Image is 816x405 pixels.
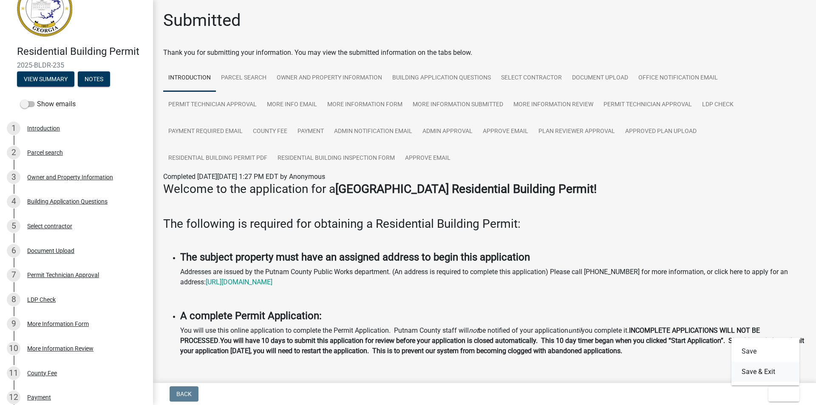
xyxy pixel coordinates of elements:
a: Admin Notification Email [329,118,417,145]
p: You will use this online application to complete the Permit Application. Putnam County staff will... [180,326,806,356]
p: Addresses are issued by the Putnam County Public Works department. (An address is required to com... [180,267,806,287]
a: Permit Technician Approval [598,91,697,119]
a: Owner and Property Information [272,65,387,92]
span: Back [176,391,192,397]
strong: [GEOGRAPHIC_DATA] Residential Building Permit! [335,182,597,196]
div: Introduction [27,125,60,131]
a: Parcel search [216,65,272,92]
span: 2025-BLDR-235 [17,61,136,69]
i: not [469,326,479,334]
div: Thank you for submitting your information. You may view the submitted information on the tabs below. [163,48,806,58]
a: Office Notification Email [633,65,723,92]
a: Residential Building Inspection Form [272,145,400,172]
a: More Information Form [322,91,408,119]
a: Admin Approval [417,118,478,145]
a: Approve Email [400,145,456,172]
a: Approve Email [478,118,533,145]
div: LDP Check [27,297,56,303]
a: More Information Submitted [408,91,508,119]
div: 9 [7,317,20,331]
a: County Fee [248,118,292,145]
div: More Information Form [27,321,89,327]
div: 2 [7,146,20,159]
wm-modal-confirm: Notes [78,76,110,83]
a: Payment Required Email [163,118,248,145]
wm-modal-confirm: Summary [17,76,74,83]
a: Introduction [163,65,216,92]
a: Approved Plan Upload [620,118,702,145]
button: Save [731,341,799,362]
div: Owner and Property Information [27,174,113,180]
div: 11 [7,366,20,380]
strong: You will have 10 days to submit this application for review before your application is closed aut... [180,337,804,355]
div: 7 [7,268,20,282]
a: More Info Email [262,91,322,119]
div: Select contractor [27,223,72,229]
span: Exit [775,391,788,397]
button: View Summary [17,71,74,87]
div: 5 [7,219,20,233]
div: More Information Review [27,346,93,351]
strong: INCOMPLETE APPLICATIONS WILL NOT BE PROCESSED [180,326,760,345]
div: 6 [7,244,20,258]
a: [URL][DOMAIN_NAME] [206,278,272,286]
a: More Information Review [508,91,598,119]
button: Save & Exit [731,362,799,382]
h1: Submitted [163,10,241,31]
strong: The subject property must have an assigned address to begin this application [180,251,530,263]
div: Document Upload [27,248,74,254]
h3: Welcome to the application for a [163,182,806,196]
span: Completed [DATE][DATE] 1:27 PM EDT by Anonymous [163,173,325,181]
div: Permit Technician Approval [27,272,99,278]
a: Document Upload [567,65,633,92]
a: LDP Check [697,91,739,119]
div: 1 [7,122,20,135]
div: County Fee [27,370,57,376]
div: 12 [7,391,20,404]
a: Building Application Questions [387,65,496,92]
h3: The following is required for obtaining a Residential Building Permit: [163,217,806,231]
div: 8 [7,293,20,306]
div: 4 [7,195,20,208]
div: 10 [7,342,20,355]
a: Residential Building Permit PDF [163,145,272,172]
a: Permit Technician Approval [163,91,262,119]
div: Exit [731,338,799,385]
button: Back [170,386,198,402]
strong: A complete Permit Application: [180,310,322,322]
a: Plan Reviewer Approval [533,118,620,145]
button: Notes [78,71,110,87]
label: Show emails [20,99,76,109]
div: Payment [27,394,51,400]
a: Select contractor [496,65,567,92]
div: Building Application Questions [27,198,108,204]
div: Parcel search [27,150,63,156]
button: Exit [768,386,799,402]
i: until [568,326,581,334]
h4: Residential Building Permit [17,45,146,58]
a: Payment [292,118,329,145]
div: 3 [7,170,20,184]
